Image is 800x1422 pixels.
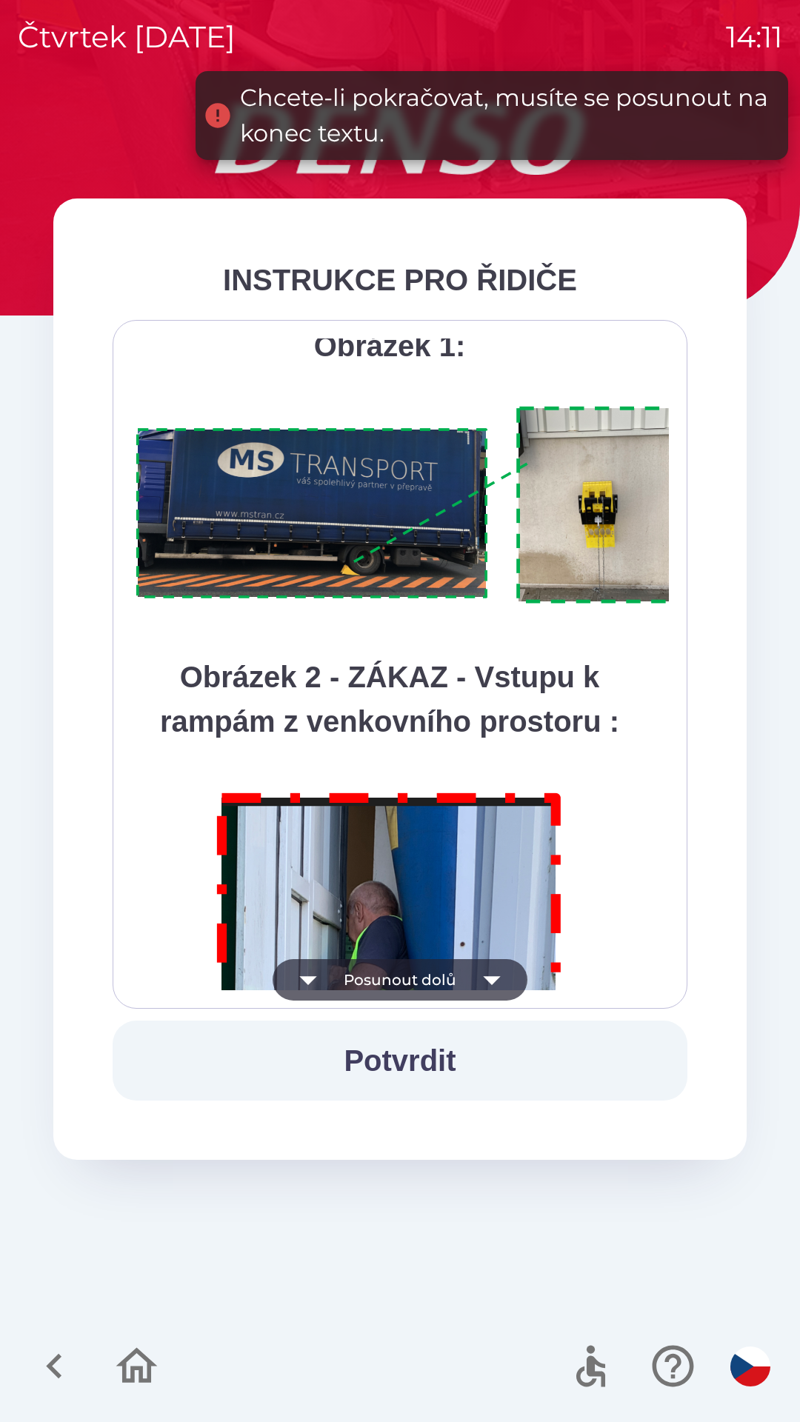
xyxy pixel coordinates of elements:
[730,1346,770,1386] img: cs flag
[240,80,773,151] div: Chcete-li pokračovat, musíte se posunout na konec textu.
[160,661,619,738] strong: Obrázek 2 - ZÁKAZ - Vstupu k rampám z venkovního prostoru :
[273,959,527,1001] button: Posunout dolů
[18,15,236,59] p: čtvrtek [DATE]
[726,15,782,59] p: 14:11
[314,330,466,362] strong: Obrázek 1:
[113,1021,687,1101] button: Potvrdit
[200,773,579,1318] img: M8MNayrTL6gAAAABJRU5ErkJggg==
[53,104,747,175] img: Logo
[131,398,706,613] img: A1ym8hFSA0ukAAAAAElFTkSuQmCC
[113,258,687,302] div: INSTRUKCE PRO ŘIDIČE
